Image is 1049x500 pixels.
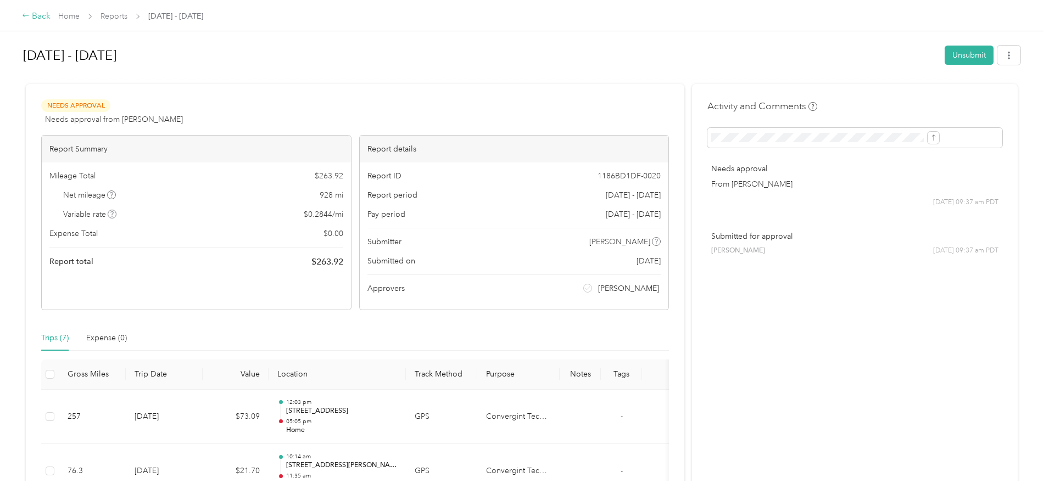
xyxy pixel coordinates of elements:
[126,444,203,499] td: [DATE]
[45,114,183,125] span: Needs approval from [PERSON_NAME]
[23,42,937,69] h1: Aug 1 - 31, 2025
[59,390,126,445] td: 257
[477,444,560,499] td: Convergint Technologies
[711,163,998,175] p: Needs approval
[606,209,661,220] span: [DATE] - [DATE]
[367,209,405,220] span: Pay period
[59,359,126,390] th: Gross Miles
[286,480,397,490] p: Fatburger, [GEOGRAPHIC_DATA], [GEOGRAPHIC_DATA], [GEOGRAPHIC_DATA][US_STATE], [GEOGRAPHIC_DATA]
[22,10,51,23] div: Back
[126,390,203,445] td: [DATE]
[601,359,642,390] th: Tags
[63,189,116,201] span: Net mileage
[286,460,397,470] p: [STREET_ADDRESS][PERSON_NAME][US_STATE]
[286,472,397,480] p: 11:35 am
[58,12,80,21] a: Home
[86,332,127,344] div: Expense (0)
[711,246,765,256] span: [PERSON_NAME]
[203,359,269,390] th: Value
[315,170,343,182] span: $ 263.92
[360,136,669,162] div: Report details
[367,283,405,294] span: Approvers
[621,412,623,421] span: -
[477,359,560,390] th: Purpose
[707,99,817,113] h4: Activity and Comments
[49,256,93,267] span: Report total
[126,359,203,390] th: Trip Date
[367,189,417,201] span: Report period
[367,170,401,182] span: Report ID
[311,255,343,268] span: $ 263.92
[711,231,998,242] p: Submitted for approval
[987,439,1049,500] iframe: Everlance-gr Chat Button Frame
[286,406,397,416] p: [STREET_ADDRESS]
[49,170,96,182] span: Mileage Total
[42,136,351,162] div: Report Summary
[477,390,560,445] td: Convergint Technologies
[286,398,397,406] p: 12:03 pm
[406,444,477,499] td: GPS
[406,359,477,390] th: Track Method
[286,453,397,460] p: 10:14 am
[621,466,623,475] span: -
[589,236,650,248] span: [PERSON_NAME]
[320,189,343,201] span: 928 mi
[945,46,994,65] button: Unsubmit
[148,10,203,22] span: [DATE] - [DATE]
[598,283,659,294] span: [PERSON_NAME]
[49,228,98,239] span: Expense Total
[203,444,269,499] td: $21.70
[933,198,998,207] span: [DATE] 09:37 am PDT
[367,236,401,248] span: Submitter
[41,99,110,112] span: Needs Approval
[711,178,998,190] p: From [PERSON_NAME]
[286,425,397,435] p: Home
[367,255,415,267] span: Submitted on
[406,390,477,445] td: GPS
[63,209,117,220] span: Variable rate
[637,255,661,267] span: [DATE]
[933,246,998,256] span: [DATE] 09:37 am PDT
[606,189,661,201] span: [DATE] - [DATE]
[203,390,269,445] td: $73.09
[269,359,406,390] th: Location
[304,209,343,220] span: $ 0.2844 / mi
[41,332,69,344] div: Trips (7)
[101,12,127,21] a: Reports
[286,418,397,425] p: 05:05 pm
[323,228,343,239] span: $ 0.00
[560,359,601,390] th: Notes
[598,170,661,182] span: 1186BD1DF-0020
[59,444,126,499] td: 76.3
